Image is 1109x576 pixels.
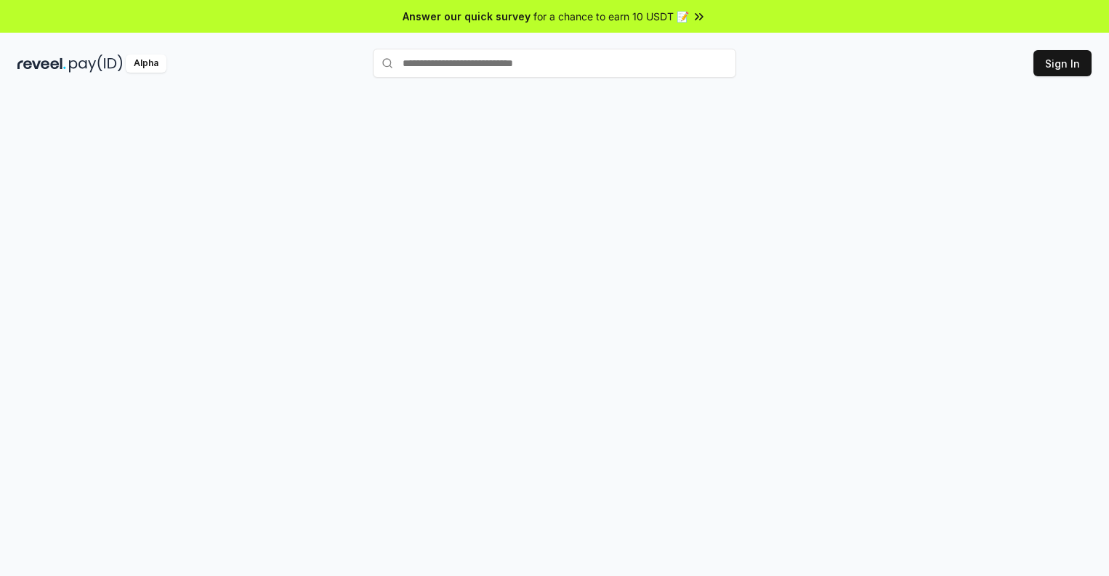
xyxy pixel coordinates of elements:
[17,54,66,73] img: reveel_dark
[1033,50,1092,76] button: Sign In
[69,54,123,73] img: pay_id
[403,9,531,24] span: Answer our quick survey
[126,54,166,73] div: Alpha
[533,9,689,24] span: for a chance to earn 10 USDT 📝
